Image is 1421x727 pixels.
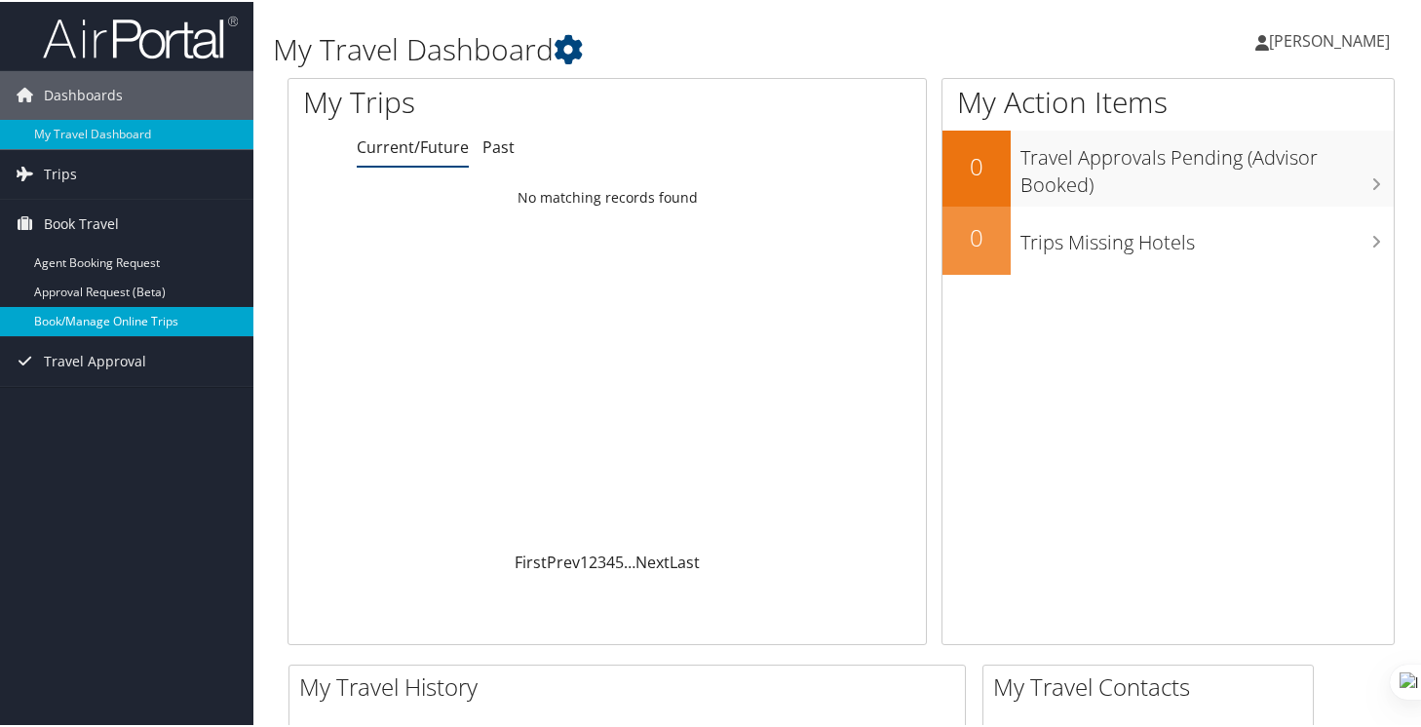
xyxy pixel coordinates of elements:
[942,219,1011,252] h2: 0
[43,13,238,58] img: airportal-logo.png
[635,550,670,571] a: Next
[303,80,646,121] h1: My Trips
[547,550,580,571] a: Prev
[1020,217,1394,254] h3: Trips Missing Hotels
[589,550,597,571] a: 2
[615,550,624,571] a: 5
[299,669,965,702] h2: My Travel History
[597,550,606,571] a: 3
[624,550,635,571] span: …
[482,134,515,156] a: Past
[44,198,119,247] span: Book Travel
[942,129,1394,204] a: 0Travel Approvals Pending (Advisor Booked)
[580,550,589,571] a: 1
[288,178,926,213] td: No matching records found
[993,669,1313,702] h2: My Travel Contacts
[357,134,469,156] a: Current/Future
[1269,28,1390,50] span: [PERSON_NAME]
[670,550,700,571] a: Last
[44,69,123,118] span: Dashboards
[515,550,547,571] a: First
[606,550,615,571] a: 4
[44,335,146,384] span: Travel Approval
[273,27,1030,68] h1: My Travel Dashboard
[942,80,1394,121] h1: My Action Items
[44,148,77,197] span: Trips
[1020,133,1394,197] h3: Travel Approvals Pending (Advisor Booked)
[1255,10,1409,68] a: [PERSON_NAME]
[942,205,1394,273] a: 0Trips Missing Hotels
[942,148,1011,181] h2: 0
